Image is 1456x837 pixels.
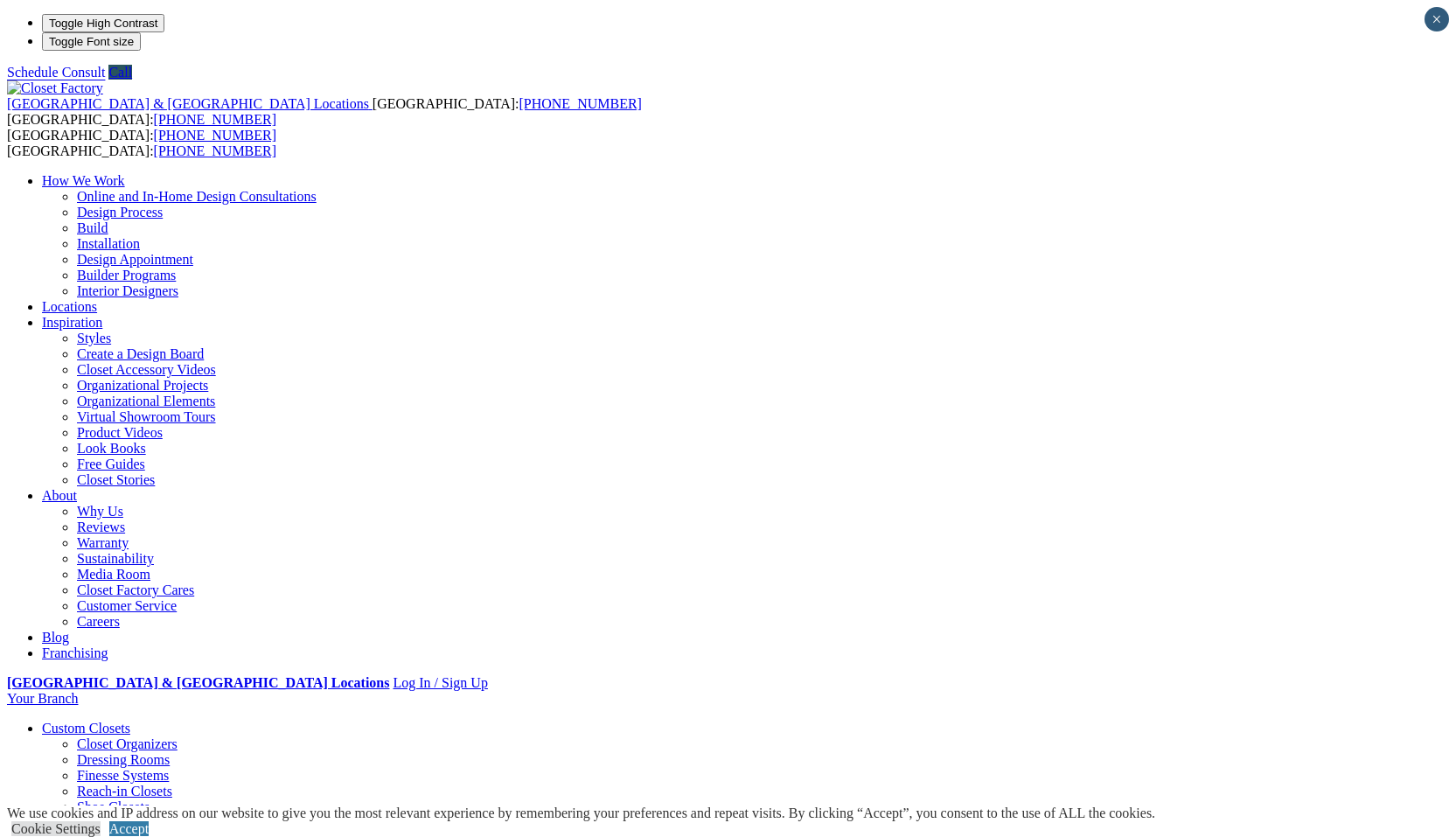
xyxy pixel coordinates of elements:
span: Toggle High Contrast [49,17,157,30]
a: Accept [109,821,149,836]
a: How We Work [42,173,125,188]
a: Styles [77,331,111,345]
a: Look Books [77,441,146,456]
a: Create a Design Board [77,346,204,361]
span: Toggle Font size [49,35,134,48]
button: Toggle Font size [42,32,141,51]
span: [GEOGRAPHIC_DATA]: [GEOGRAPHIC_DATA]: [7,128,276,158]
a: Custom Closets [42,721,130,736]
a: Organizational Projects [77,378,208,393]
a: About [42,488,77,503]
a: [GEOGRAPHIC_DATA] & [GEOGRAPHIC_DATA] Locations [7,96,373,111]
a: Closet Accessory Videos [77,362,216,377]
a: Closet Factory Cares [77,582,194,597]
a: [PHONE_NUMBER] [519,96,641,111]
a: Your Branch [7,691,78,706]
button: Toggle High Contrast [42,14,164,32]
a: Finesse Systems [77,768,169,783]
a: Closet Organizers [77,736,178,751]
a: Interior Designers [77,283,178,298]
a: [PHONE_NUMBER] [154,143,276,158]
span: [GEOGRAPHIC_DATA] & [GEOGRAPHIC_DATA] Locations [7,96,369,111]
a: Organizational Elements [77,394,215,408]
a: Blog [42,630,69,645]
a: Cookie Settings [11,821,101,836]
div: We use cookies and IP address on our website to give you the most relevant experience by remember... [7,806,1155,821]
a: Franchising [42,645,108,660]
a: Build [77,220,108,235]
span: [GEOGRAPHIC_DATA]: [GEOGRAPHIC_DATA]: [7,96,642,127]
a: Design Process [77,205,163,220]
a: [PHONE_NUMBER] [154,112,276,127]
a: Locations [42,299,97,314]
button: Close [1425,7,1449,31]
a: Dressing Rooms [77,752,170,767]
a: Free Guides [77,457,145,471]
a: Product Videos [77,425,163,440]
a: [GEOGRAPHIC_DATA] & [GEOGRAPHIC_DATA] Locations [7,675,389,690]
a: Virtual Showroom Tours [77,409,216,424]
a: Installation [77,236,140,251]
a: Builder Programs [77,268,176,282]
a: Reviews [77,520,125,534]
a: Reach-in Closets [77,784,172,799]
a: Careers [77,614,120,629]
a: [PHONE_NUMBER] [154,128,276,143]
a: Customer Service [77,598,177,613]
img: Closet Factory [7,80,103,96]
a: Closet Stories [77,472,155,487]
a: Shoe Closets [77,799,150,814]
a: Call [108,65,132,80]
a: Schedule Consult [7,65,105,80]
a: Why Us [77,504,123,519]
a: Log In / Sign Up [393,675,487,690]
a: Sustainability [77,551,154,566]
a: Design Appointment [77,252,193,267]
a: Warranty [77,535,129,550]
a: Online and In-Home Design Consultations [77,189,317,204]
a: Inspiration [42,315,102,330]
a: Media Room [77,567,150,582]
